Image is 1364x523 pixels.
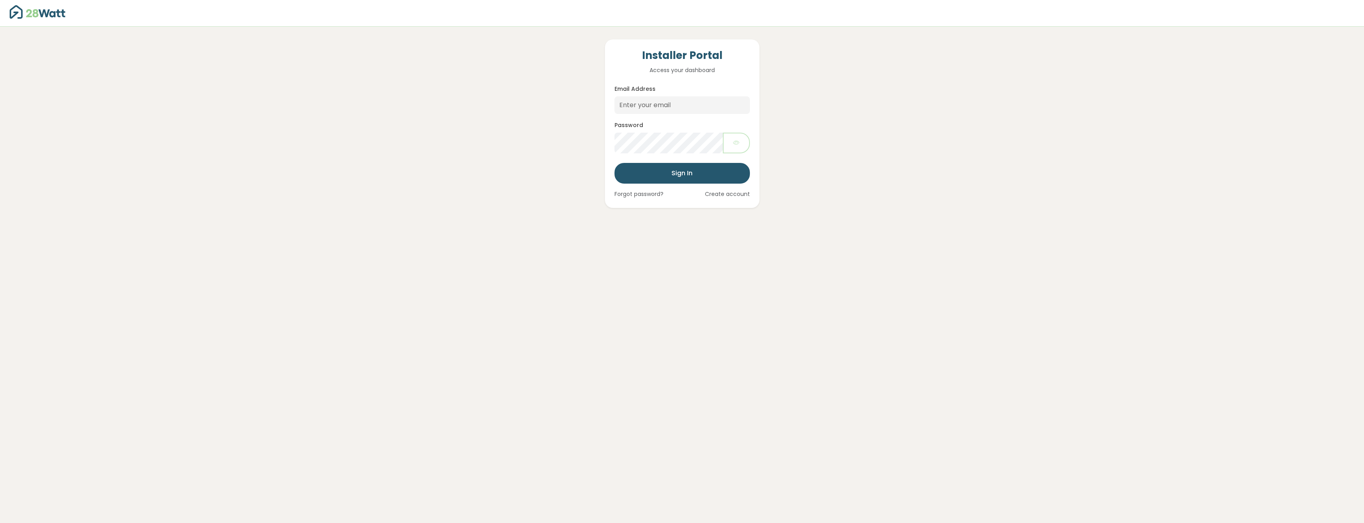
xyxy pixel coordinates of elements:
[614,85,656,93] label: Email Address
[614,66,750,74] p: Access your dashboard
[705,190,750,198] a: Create account
[614,49,750,63] h4: Installer Portal
[614,96,750,114] input: Enter your email
[723,133,750,153] button: Show password
[614,163,750,184] button: Sign In
[614,121,643,129] label: Password
[10,5,65,19] img: 28Watt
[614,190,663,198] a: Forgot password?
